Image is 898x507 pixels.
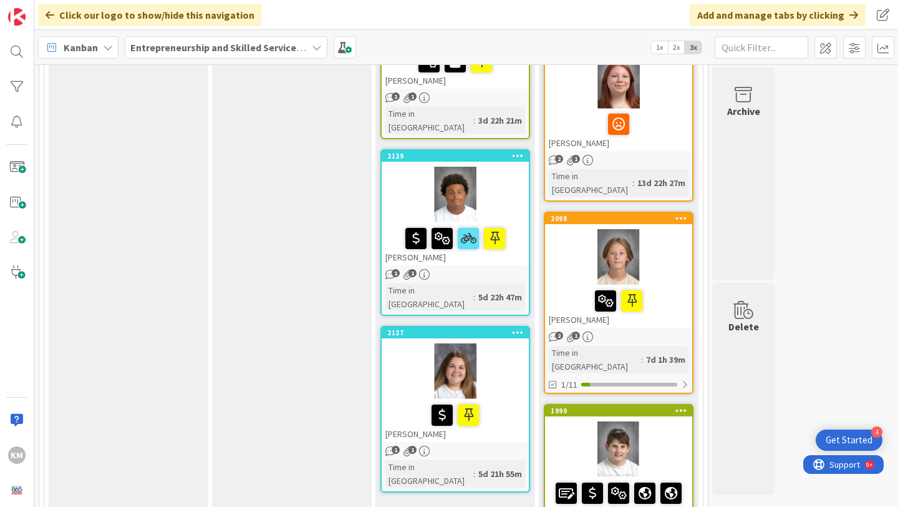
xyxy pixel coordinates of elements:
span: 1 [392,446,400,454]
span: 2x [668,41,685,54]
input: Quick Filter... [715,36,808,59]
div: 5d 22h 47m [475,290,525,304]
span: Kanban [64,40,98,55]
div: Delete [728,319,759,334]
div: Get Started [826,434,872,446]
div: [PERSON_NAME] [382,46,529,89]
div: 7d 1h 39m [643,353,688,367]
b: Entrepreneurship and Skilled Services Interventions - [DATE]-[DATE] [130,41,435,54]
div: 2127 [382,327,529,338]
div: 3d 22h 21m [475,114,525,127]
span: 1 [408,446,417,454]
div: 2098 [545,213,692,224]
img: Visit kanbanzone.com [8,8,26,26]
span: 3x [685,41,702,54]
span: 1 [392,269,400,277]
div: Open Get Started checklist, remaining modules: 4 [816,430,882,451]
span: : [641,353,643,367]
div: Click our logo to show/hide this navigation [38,4,262,26]
div: 2098 [551,214,692,223]
div: Time in [GEOGRAPHIC_DATA] [385,460,473,488]
img: avatar [8,481,26,499]
span: : [473,467,475,481]
span: 2 [555,155,563,163]
div: [PERSON_NAME] [545,109,692,151]
span: 1 [408,269,417,277]
div: 9+ [63,5,69,15]
div: Time in [GEOGRAPHIC_DATA] [549,169,632,197]
div: 4 [871,426,882,438]
span: 1 [408,92,417,101]
div: 2098[PERSON_NAME] [545,213,692,328]
div: Add and manage tabs by clicking [690,4,866,26]
span: 1x [651,41,668,54]
div: 13d 22h 27m [634,176,688,190]
div: Archive [727,104,760,119]
span: 1 [392,92,400,101]
div: 1990 [545,405,692,416]
span: 1 [572,332,580,340]
div: [PERSON_NAME] [382,223,529,265]
div: [PERSON_NAME] [545,36,692,151]
span: 1 [572,155,580,163]
div: 5d 21h 55m [475,467,525,481]
span: 1/11 [561,378,577,391]
span: 2 [555,332,563,340]
div: KM [8,446,26,464]
div: 1990 [551,406,692,415]
div: 2129[PERSON_NAME] [382,150,529,265]
span: : [473,290,475,304]
div: Time in [GEOGRAPHIC_DATA] [549,346,641,373]
div: [PERSON_NAME] [382,400,529,442]
div: Time in [GEOGRAPHIC_DATA] [385,283,473,311]
div: Time in [GEOGRAPHIC_DATA] [385,107,473,134]
div: [PERSON_NAME] [545,285,692,328]
span: Support [26,2,57,17]
div: 2129 [382,150,529,162]
div: 2127[PERSON_NAME] [382,327,529,442]
span: : [473,114,475,127]
span: : [632,176,634,190]
div: 2129 [387,152,529,160]
div: 2127 [387,328,529,337]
